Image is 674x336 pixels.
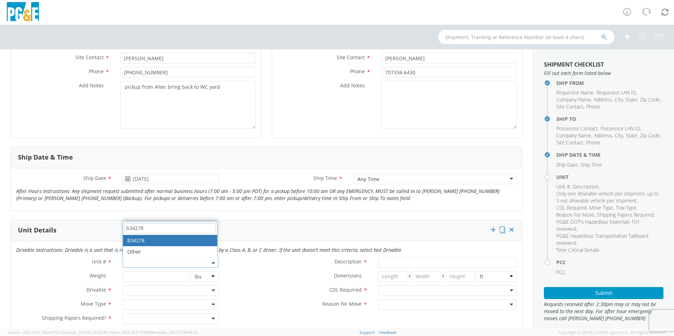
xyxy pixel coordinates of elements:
span: Ship Date [556,161,578,168]
span: Unit # [556,183,570,190]
li: , [615,96,624,103]
span: X [407,271,412,282]
span: Zip Code [640,96,660,103]
span: Phone [586,103,600,110]
span: Time Critical Details [556,247,600,253]
li: , [615,132,624,139]
li: , [556,232,662,247]
span: Site Contact [75,54,104,61]
span: State [626,132,637,139]
li: , [594,96,613,103]
li: , [596,89,637,96]
span: Move Type [589,204,613,211]
span: Phone [89,68,104,75]
span: Address [594,132,612,139]
li: , [616,204,637,211]
li: B34278 [123,235,217,246]
input: Length [378,271,407,282]
li: , [556,183,571,190]
span: Drivable [86,286,106,293]
h4: Ship To [556,116,663,122]
span: Address [594,96,612,103]
a: Feedback [379,330,397,335]
li: , [597,211,655,218]
li: , [626,132,638,139]
span: Add Notes [79,82,104,89]
li: , [594,132,613,139]
li: , [556,89,595,96]
span: master, [DATE] 10:05:38 [64,330,107,335]
span: Fill out each form listed below [544,70,663,77]
li: , [573,183,599,190]
li: , [556,161,579,168]
span: Move Type [81,300,106,307]
span: Requestor Name [556,89,594,96]
span: Add Notes [340,82,365,89]
span: Phone [350,68,365,75]
h3: Ship Date & Time [18,154,73,161]
h4: Ship Date & Time [556,152,663,157]
span: master, [DATE] 09:46:25 [154,330,197,335]
h3: Unit Details [18,227,56,234]
li: Other [123,246,217,257]
span: Site Contact [337,54,365,61]
li: , [640,96,661,103]
button: Submit [544,287,663,299]
span: City [615,96,623,103]
span: Shipping Papers Required? [42,315,106,321]
span: Phone [586,139,600,146]
h4: Ship From [556,80,663,86]
img: pge-logo-06675f144f4cfa6a6814.png [5,2,41,23]
span: Copyright © [DATE]-[DATE] Agistix Inc., All Rights Reserved [558,330,666,335]
li: , [556,211,595,218]
span: City [615,132,623,139]
span: X [441,271,446,282]
span: Description [573,183,598,190]
span: Dimensions [334,272,362,279]
span: Requests received after 2:30pm may or may not be moved to the next day. For after hour emergency ... [544,301,663,322]
span: Requestor LAN ID [596,89,636,96]
h4: Unit [556,174,663,180]
li: , [556,139,584,146]
span: Zip Code [640,132,660,139]
span: Reason For Move [556,211,594,218]
a: Support [360,330,375,335]
span: Company Name [556,96,591,103]
li: , [556,218,662,232]
span: PG&E DOT's Hazardous Materials 101 reviewed [556,218,640,232]
li: , [556,204,588,211]
span: Client: 2025.18.0-71d3358 [108,330,197,335]
span: Shipping Papers Required [597,211,654,218]
div: Any Time [357,176,379,183]
li: , [601,125,641,132]
li: , [556,96,592,103]
li: , [556,103,584,110]
span: Reason for Move [322,300,362,307]
input: Width [412,271,441,282]
span: Ship Time [581,161,602,168]
span: State [626,96,637,103]
span: Site Contact [556,139,583,146]
li: , [556,132,592,139]
span: Possessor LAN ID [601,125,640,132]
strong: Shipment Checklist [544,61,604,68]
li: , [640,132,661,139]
span: Weight [90,272,106,279]
span: Tow Type [616,204,636,211]
h4: PCC [556,260,663,265]
li: , [626,96,638,103]
span: Server: 2025.19.0-192a4753216 [8,330,107,335]
span: CDL Required [329,286,362,293]
li: , [589,204,614,211]
span: Company Name [556,132,591,139]
input: Shipment, Tracking or Reference Number (at least 4 chars) [438,30,614,44]
span: CDL Required [556,204,587,211]
span: PCC [556,269,565,275]
span: Only one driveable vehicle per shipment, up to 3 not driveable vehicle per shipment [556,190,659,204]
span: Description [335,258,362,265]
span: Ship Date [83,175,106,181]
span: Unit # [92,258,106,265]
span: Ship Time [313,175,337,181]
i: Drivable Instructions: Drivable is a unit that is roadworthy and can be driven over the road by a... [16,247,402,253]
span: Possessor Contact [556,125,598,132]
